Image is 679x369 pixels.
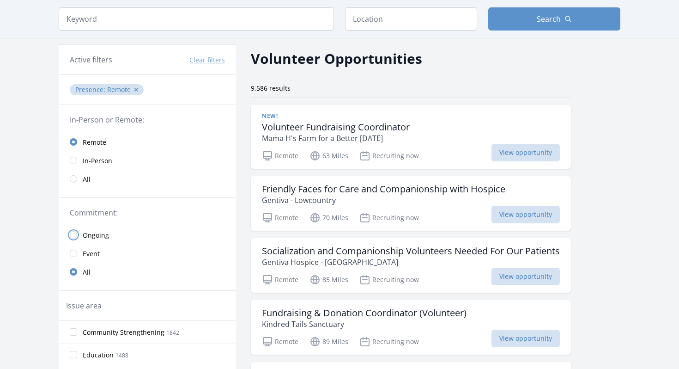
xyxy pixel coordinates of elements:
button: Search [488,7,620,31]
p: 70 Miles [309,212,348,223]
span: Remote [83,138,106,147]
h3: Fundraising & Donation Coordinator (Volunteer) [262,307,467,319]
p: 85 Miles [309,274,348,285]
a: Socialization and Companionship Volunteers Needed For Our Patients Gentiva Hospice - [GEOGRAPHIC_... [251,238,571,293]
span: All [83,175,91,184]
legend: Issue area [66,300,102,311]
a: All [59,170,236,188]
a: Ongoing [59,226,236,244]
a: Event [59,244,236,263]
a: All [59,263,236,281]
span: 9,586 results [251,84,291,92]
span: 1488 [115,351,128,359]
input: Community Strengthening 1842 [70,328,77,336]
span: Ongoing [83,231,109,240]
a: Remote [59,133,236,151]
p: Gentiva Hospice - [GEOGRAPHIC_DATA] [262,257,560,268]
p: Mama H's Farm for a Better [DATE] [262,133,410,144]
legend: Commitment: [70,207,225,218]
h2: Volunteer Opportunities [251,48,422,69]
input: Education 1488 [70,351,77,358]
p: 89 Miles [309,336,348,347]
span: All [83,268,91,277]
p: Remote [262,336,298,347]
legend: In-Person or Remote: [70,114,225,125]
a: Fundraising & Donation Coordinator (Volunteer) Kindred Tails Sanctuary Remote 89 Miles Recruiting... [251,300,571,355]
span: Community Strengthening [83,328,164,337]
a: In-Person [59,151,236,170]
button: ✕ [133,85,139,94]
span: Remote [107,85,131,94]
span: Search [537,13,561,25]
p: Kindred Tails Sanctuary [262,319,467,330]
p: 63 Miles [309,150,348,161]
a: Friendly Faces for Care and Companionship with Hospice Gentiva - Lowcountry Remote 70 Miles Recru... [251,176,571,231]
h3: Volunteer Fundraising Coordinator [262,122,410,133]
input: Location [345,7,477,31]
span: View opportunity [491,206,560,223]
input: Keyword [59,7,334,31]
h3: Active filters [70,54,112,65]
p: Recruiting now [359,274,419,285]
button: Clear filters [189,55,225,65]
span: New! [262,112,278,120]
p: Remote [262,274,298,285]
span: 1842 [166,329,179,337]
p: Gentiva - Lowcountry [262,195,505,206]
span: In-Person [83,156,112,166]
h3: Socialization and Companionship Volunteers Needed For Our Patients [262,246,560,257]
a: New! Volunteer Fundraising Coordinator Mama H's Farm for a Better [DATE] Remote 63 Miles Recruiti... [251,105,571,169]
span: Education [83,351,114,360]
span: View opportunity [491,144,560,161]
p: Recruiting now [359,150,419,161]
p: Recruiting now [359,212,419,223]
p: Recruiting now [359,336,419,347]
span: View opportunity [491,268,560,285]
h3: Friendly Faces for Care and Companionship with Hospice [262,184,505,195]
span: View opportunity [491,330,560,347]
p: Remote [262,212,298,223]
span: Presence : [75,85,107,94]
span: Event [83,249,100,258]
p: Remote [262,150,298,161]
